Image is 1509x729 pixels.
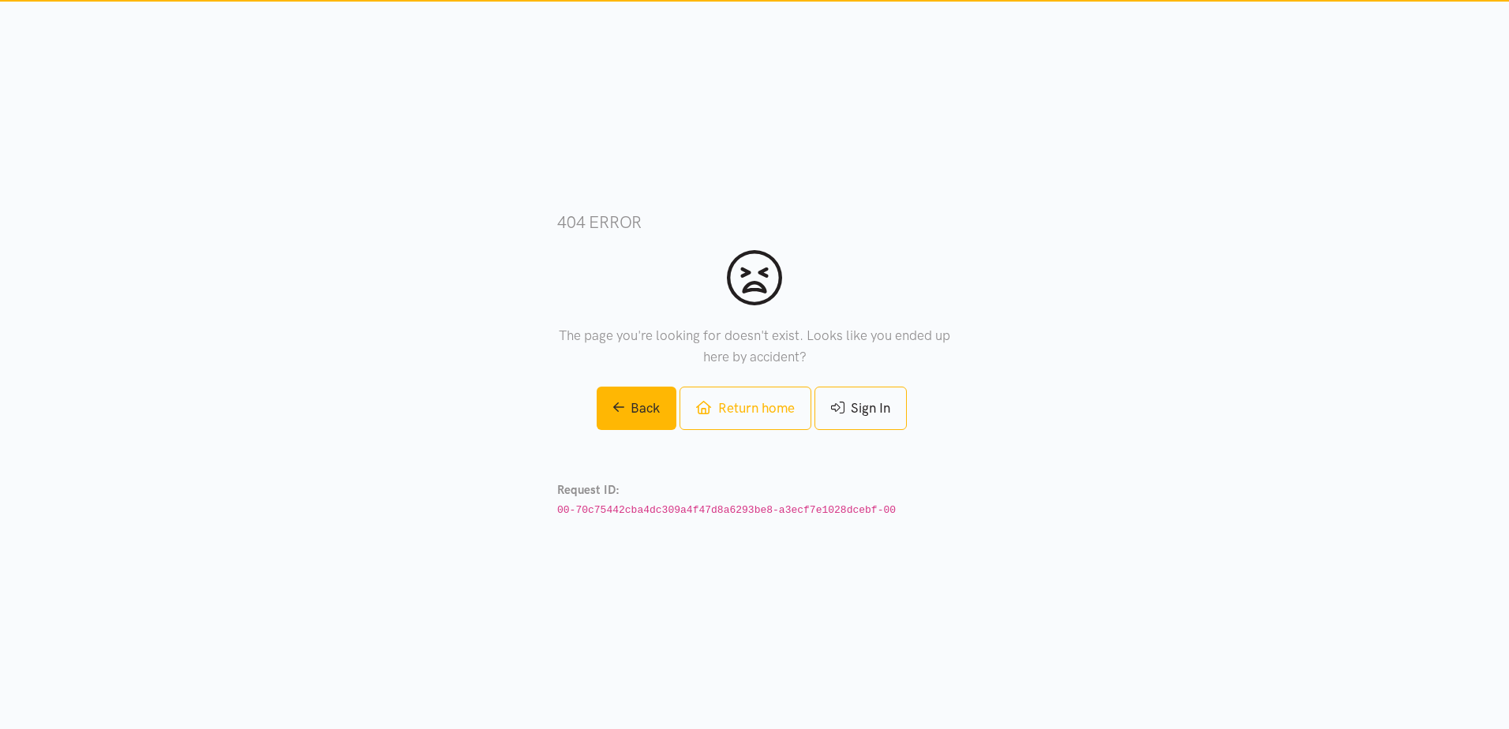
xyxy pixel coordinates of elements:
code: 00-70c75442cba4dc309a4f47d8a6293be8-a3ecf7e1028dcebf-00 [557,504,896,516]
a: Sign In [814,387,907,430]
a: Return home [680,387,811,430]
p: The page you're looking for doesn't exist. Looks like you ended up here by accident? [557,325,952,368]
h3: 404 error [557,211,952,234]
strong: Request ID: [557,483,620,497]
a: Back [597,387,677,430]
